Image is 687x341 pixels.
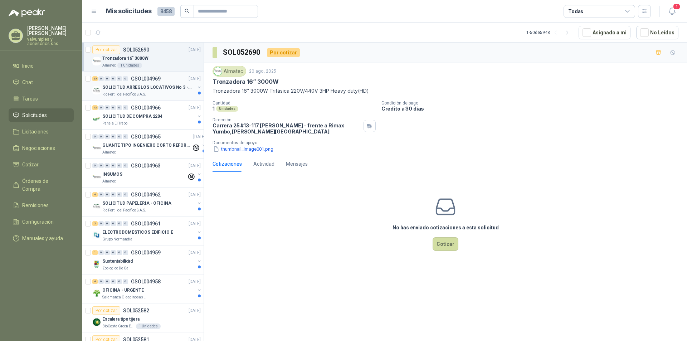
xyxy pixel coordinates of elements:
a: 1 0 0 0 0 0 GSOL004959[DATE] Company LogoSustentabilidadZoologico De Cali [92,248,202,271]
a: Solicitudes [9,108,74,122]
a: 0 0 0 0 0 0 GSOL004965[DATE] Company LogoGUANTE TIPO INGENIERO CORTO REFORZADOAlmatec [92,132,207,155]
span: 1 [673,3,681,10]
a: Cotizar [9,158,74,171]
div: 0 [111,105,116,110]
div: 25 [92,76,98,81]
a: Licitaciones [9,125,74,138]
div: 0 [104,134,110,139]
span: Cotizar [22,161,39,169]
div: 4 [92,192,98,197]
a: Manuales y ayuda [9,232,74,245]
div: 0 [123,279,128,284]
a: Remisiones [9,199,74,212]
img: Company Logo [92,318,101,326]
div: 0 [98,163,104,168]
button: No Leídos [636,26,678,39]
p: Almatec [102,63,116,68]
div: 0 [117,105,122,110]
p: GUANTE TIPO INGENIERO CORTO REFORZADO [102,142,191,149]
p: 1 [213,106,215,112]
div: 1 Unidades [136,323,161,329]
button: Cotizar [433,237,458,251]
p: [DATE] [189,278,201,285]
p: [DATE] [189,191,201,198]
p: Escalera tipo tijera [102,316,140,323]
h3: SOL052690 [223,47,261,58]
img: Company Logo [92,202,101,210]
div: 0 [104,192,110,197]
div: 2 [92,221,98,226]
div: 0 [104,76,110,81]
span: Chat [22,78,33,86]
span: Tareas [22,95,38,103]
p: Panela El Trébol [102,121,128,126]
div: 0 [104,105,110,110]
a: 4 0 0 0 0 0 GSOL004962[DATE] Company LogoSOLICITUD PAPELERIA - OFICINARio Fertil del Pacífico S.A.S. [92,190,202,213]
div: 0 [123,76,128,81]
div: 0 [104,163,110,168]
div: 0 [98,192,104,197]
p: BioCosta Green Energy S.A.S [102,323,135,329]
p: SOLICITUD DE COMPRA 2204 [102,113,162,120]
p: Cantidad [213,101,376,106]
div: Unidades [216,106,238,112]
p: GSOL004961 [131,221,161,226]
span: Solicitudes [22,111,47,119]
p: [DATE] [189,47,201,53]
a: 25 0 0 0 0 0 GSOL004969[DATE] Company LogoSOLICITUD ARREGLOS LOCATIVOS No 3 - PICHINDERio Fertil ... [92,74,202,97]
p: [PERSON_NAME] [PERSON_NAME] [27,26,74,36]
div: Mensajes [286,160,308,168]
p: Grupo Normandía [102,237,132,242]
span: Inicio [22,62,34,70]
span: search [185,9,190,14]
img: Company Logo [92,144,101,152]
div: 0 [117,163,122,168]
p: [DATE] [189,104,201,111]
h1: Mis solicitudes [106,6,152,16]
p: Condición de pago [381,101,684,106]
p: Tronzadora 16” 3000W [102,55,148,62]
p: SOLICITUD PAPELERIA - OFICINA [102,200,171,207]
a: Chat [9,75,74,89]
p: valvuniples y accesorios sas [27,37,74,46]
div: 0 [98,134,104,139]
p: [DATE] [189,249,201,256]
a: Configuración [9,215,74,229]
div: 0 [92,134,98,139]
img: Logo peakr [9,9,45,17]
p: SOL052690 [123,47,149,52]
p: Tronzadora 16” 3000W Trifásica 220V/440V 3HP Heavy duty(HD) [213,87,678,95]
div: 0 [123,134,128,139]
a: Inicio [9,59,74,73]
p: GSOL004966 [131,105,161,110]
a: Tareas [9,92,74,106]
div: 4 [92,279,98,284]
img: Company Logo [92,57,101,65]
a: 13 0 0 0 0 0 GSOL004966[DATE] Company LogoSOLICITUD DE COMPRA 2204Panela El Trébol [92,103,202,126]
div: 0 [104,250,110,255]
button: thumbnail_image001.png [213,145,274,153]
div: Cotizaciones [213,160,242,168]
a: Negociaciones [9,141,74,155]
p: [DATE] [189,307,201,314]
div: 0 [98,250,104,255]
div: 0 [123,221,128,226]
div: 0 [117,192,122,197]
p: [DATE] [189,220,201,227]
a: 4 0 0 0 0 0 GSOL004958[DATE] Company LogoOFICINA - URGENTESalamanca Oleaginosas SAS [92,277,202,300]
p: GSOL004965 [131,134,161,139]
div: 0 [111,163,116,168]
a: Órdenes de Compra [9,174,74,196]
div: 0 [117,279,122,284]
div: 1 - 50 de 5948 [526,27,573,38]
img: Company Logo [92,260,101,268]
span: Negociaciones [22,144,55,152]
div: 0 [117,134,122,139]
p: GSOL004963 [131,163,161,168]
div: 1 Unidades [117,63,142,68]
img: Company Logo [92,289,101,297]
a: 0 0 0 0 0 0 GSOL004963[DATE] Company LogoINSUMOSAlmatec [92,161,202,184]
button: Asignado a mi [579,26,630,39]
div: Por cotizar [92,306,120,315]
p: INSUMOS [102,171,122,178]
